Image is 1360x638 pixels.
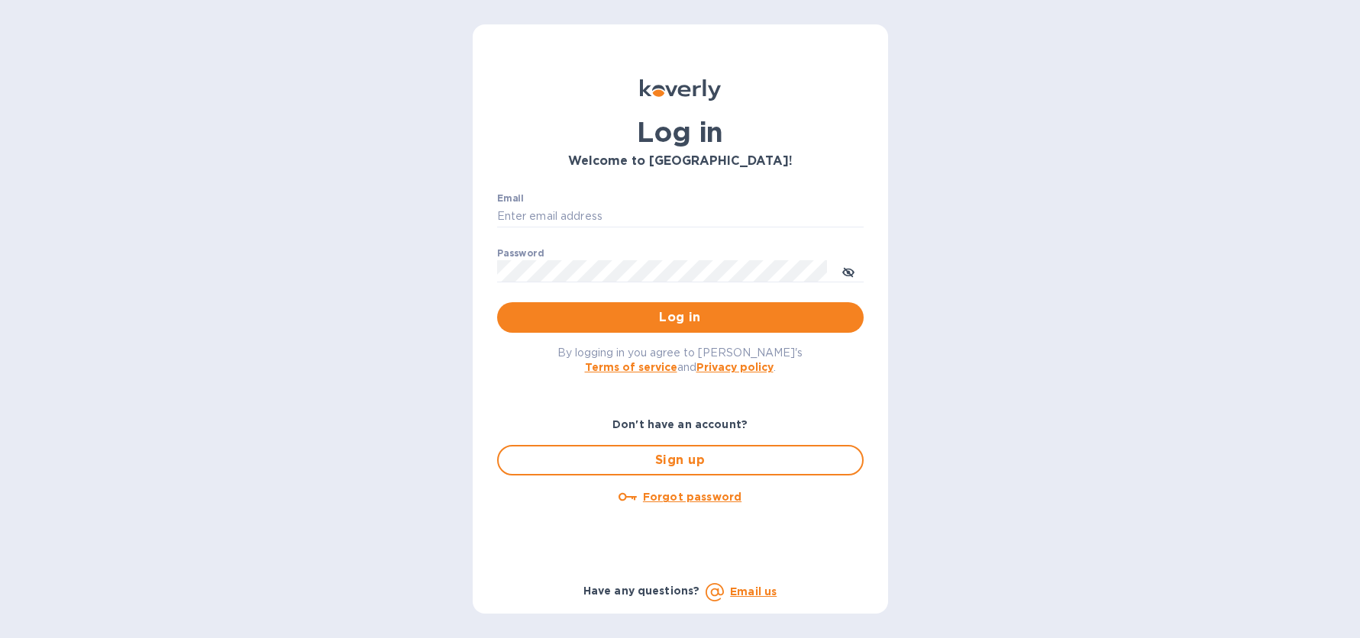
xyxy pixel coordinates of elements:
[497,194,524,203] label: Email
[497,302,864,333] button: Log in
[511,451,850,469] span: Sign up
[509,308,851,327] span: Log in
[497,249,544,258] label: Password
[497,154,864,169] h3: Welcome to [GEOGRAPHIC_DATA]!
[583,585,700,597] b: Have any questions?
[557,346,803,373] span: By logging in you agree to [PERSON_NAME]'s and .
[497,205,864,228] input: Enter email address
[640,79,721,101] img: Koverly
[730,585,777,598] a: Email us
[643,491,741,503] u: Forgot password
[696,361,774,373] a: Privacy policy
[497,116,864,148] h1: Log in
[585,361,677,373] a: Terms of service
[497,445,864,475] button: Sign up
[833,256,864,286] button: toggle password visibility
[612,418,748,430] b: Don't have an account?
